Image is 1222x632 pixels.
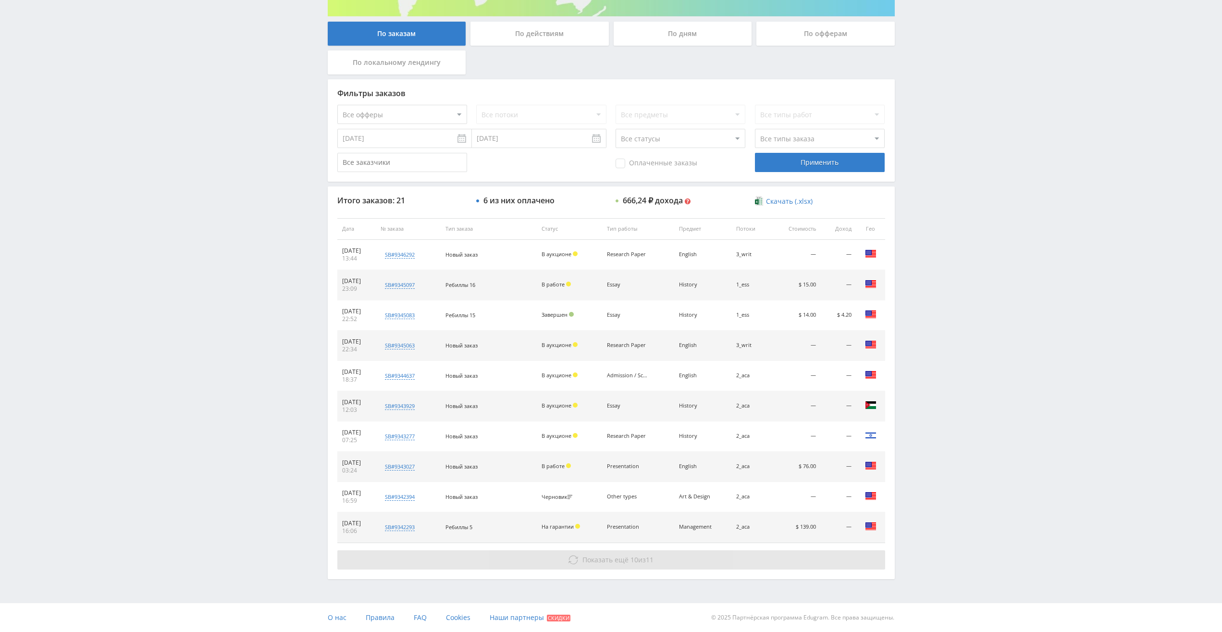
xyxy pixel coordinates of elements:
[342,406,371,414] div: 12:03
[414,603,427,632] a: FAQ
[582,555,654,564] span: из
[342,527,371,535] div: 16:06
[385,433,415,440] div: sb#9343277
[490,613,544,622] span: Наши партнеры
[569,312,574,317] span: Подтвержден
[821,391,856,421] td: —
[582,555,629,564] span: Показать ещё
[865,460,876,471] img: usa.png
[385,402,415,410] div: sb#9343929
[771,512,821,543] td: $ 139.00
[342,376,371,384] div: 18:37
[342,308,371,315] div: [DATE]
[342,459,371,467] div: [DATE]
[446,603,470,632] a: Cookies
[679,251,722,258] div: English
[865,278,876,290] img: usa.png
[547,615,570,621] span: Скидки
[771,300,821,331] td: $ 14.00
[607,494,650,500] div: Other types
[566,282,571,286] span: Холд
[736,282,765,288] div: 1_ess
[337,218,376,240] th: Дата
[385,523,415,531] div: sb#9342293
[766,198,813,205] span: Скачать (.xlsx)
[575,524,580,529] span: Холд
[337,196,467,205] div: Итого заказов: 21
[414,613,427,622] span: FAQ
[342,285,371,293] div: 23:09
[445,463,478,470] span: Новый заказ
[821,300,856,331] td: $ 4.20
[445,493,478,500] span: Новый заказ
[445,433,478,440] span: Новый заказ
[736,524,765,530] div: 2_aca
[342,255,371,262] div: 13:44
[607,433,650,439] div: Research Paper
[607,342,650,348] div: Research Paper
[821,421,856,452] td: —
[490,603,570,632] a: Наши партнеры Скидки
[328,603,346,632] a: О нас
[573,372,578,377] span: Холд
[342,497,371,505] div: 16:59
[771,482,821,512] td: —
[470,22,609,46] div: По действиям
[483,196,555,205] div: 6 из них оплачено
[821,361,856,391] td: —
[342,398,371,406] div: [DATE]
[542,250,571,258] span: В аукционе
[679,312,722,318] div: History
[342,436,371,444] div: 07:25
[607,282,650,288] div: Essay
[821,331,856,361] td: —
[607,524,650,530] div: Presentation
[755,196,763,206] img: xlsx
[771,452,821,482] td: $ 76.00
[821,240,856,270] td: —
[736,463,765,470] div: 2_aca
[385,493,415,501] div: sb#9342394
[865,490,876,502] img: usa.png
[342,467,371,474] div: 03:24
[385,251,415,259] div: sb#9346292
[542,372,571,379] span: В аукционе
[385,372,415,380] div: sb#9344637
[542,494,575,500] div: Черновик
[366,603,395,632] a: Правила
[821,452,856,482] td: —
[446,613,470,622] span: Cookies
[542,523,574,530] span: На гарантии
[542,281,565,288] span: В работе
[865,248,876,260] img: usa.png
[537,218,602,240] th: Статус
[771,361,821,391] td: —
[573,403,578,408] span: Холд
[679,524,722,530] div: Management
[542,341,571,348] span: В аукционе
[821,218,856,240] th: Доход
[337,89,885,98] div: Фильтры заказов
[755,197,813,206] a: Скачать (.xlsx)
[865,309,876,320] img: usa.png
[342,520,371,527] div: [DATE]
[865,430,876,441] img: isr.png
[616,603,894,632] div: © 2025 Партнёрская программа Edugram. Все права защищены.
[385,281,415,289] div: sb#9345097
[445,523,472,531] span: Ребиллы 5
[821,270,856,300] td: —
[736,372,765,379] div: 2_aca
[821,482,856,512] td: —
[865,520,876,532] img: usa.png
[736,342,765,348] div: 3_writ
[646,555,654,564] span: 11
[630,555,638,564] span: 10
[771,218,821,240] th: Стоимость
[342,247,371,255] div: [DATE]
[542,311,568,318] span: Завершен
[771,421,821,452] td: —
[573,342,578,347] span: Холд
[755,153,885,172] div: Применить
[679,494,722,500] div: Art & Design
[679,372,722,379] div: English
